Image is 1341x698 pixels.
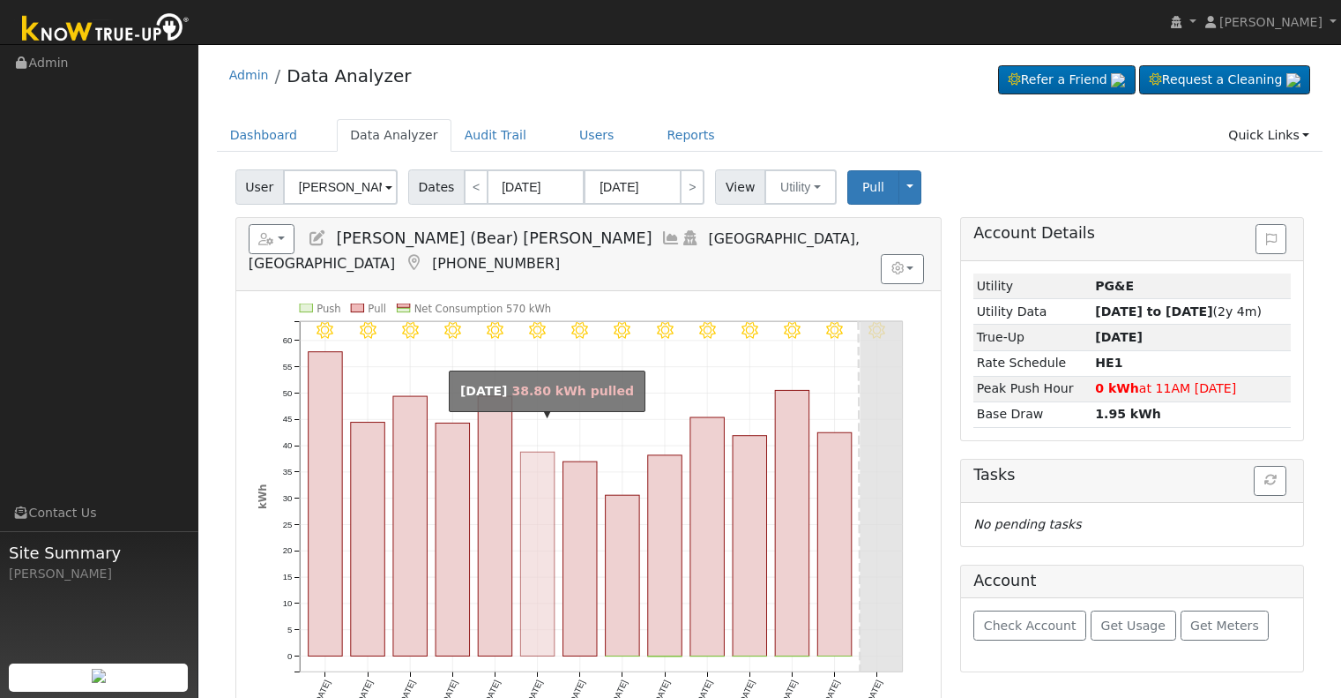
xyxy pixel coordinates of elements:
text: 10 [282,598,292,608]
text: 5 [287,625,292,634]
span: User [235,169,284,205]
td: Peak Push Hour [973,376,1091,402]
a: < [464,169,488,205]
a: Multi-Series Graph [661,229,681,247]
a: Users [566,119,628,152]
i: 8/24 - Clear [402,322,419,339]
text: Net Consumption 570 kWh [413,302,551,314]
a: Dashboard [217,119,311,152]
rect: onclick="" [775,390,809,656]
text: 55 [282,362,292,372]
rect: onclick="" [690,417,725,657]
text: Push [317,302,341,314]
text: Pull [368,302,386,314]
h5: Tasks [973,466,1291,484]
div: [PERSON_NAME] [9,565,189,583]
button: Refresh [1254,466,1286,496]
rect: onclick="" [478,396,512,657]
span: View [715,169,765,205]
a: Request a Cleaning [1139,65,1310,95]
rect: onclick="" [606,495,640,656]
td: at 11AM [DATE] [1092,376,1292,402]
td: Rate Schedule [973,350,1091,376]
a: Edit User (30710) [308,229,327,247]
a: Refer a Friend [998,65,1136,95]
img: Know True-Up [13,10,198,49]
a: Audit Trail [451,119,540,152]
strong: ID: 16813706, authorized: 05/27/25 [1095,279,1134,293]
span: Check Account [984,619,1077,633]
h5: Account [973,572,1036,589]
rect: onclick="" [436,423,470,656]
button: Get Meters [1181,611,1270,641]
td: Utility Data [973,299,1091,325]
i: 9/02 - Clear [784,322,801,339]
i: 8/22 - Clear [317,322,333,339]
button: Issue History [1255,224,1286,254]
input: Select a User [283,169,398,205]
i: 8/30 - Clear [657,322,674,339]
strong: [DATE] [460,384,508,398]
i: 8/31 - Clear [699,322,716,339]
text: 60 [282,335,292,345]
i: No pending tasks [973,517,1081,531]
span: [PERSON_NAME] (Bear) [PERSON_NAME] [336,229,652,247]
span: Pull [862,180,884,194]
text: 20 [282,545,292,555]
h5: Account Details [973,224,1291,243]
button: Utility [764,169,837,205]
span: [PERSON_NAME] [1219,15,1322,29]
strong: [DATE] [1095,330,1143,344]
button: Check Account [973,611,1086,641]
td: True-Up [973,325,1091,350]
a: Map [404,254,423,272]
a: Quick Links [1215,119,1322,152]
strong: [DATE] to [DATE] [1095,304,1212,319]
rect: onclick="" [351,422,385,656]
i: 8/27 - Clear [529,322,546,339]
a: Admin [229,68,269,82]
rect: onclick="" [648,657,682,657]
a: Data Analyzer [287,65,411,86]
rect: onclick="" [648,455,682,657]
text: 15 [282,572,292,582]
span: Site Summary [9,541,189,565]
img: retrieve [92,669,106,683]
text: 45 [282,414,292,424]
a: Login As (last Never) [681,229,700,247]
button: Pull [847,170,899,205]
i: 8/28 - Clear [571,322,588,339]
button: Get Usage [1091,611,1176,641]
i: 8/29 - Clear [614,322,630,339]
text: 0 [287,651,292,661]
text: 30 [282,493,292,503]
text: 25 [282,520,292,529]
rect: onclick="" [733,436,767,657]
a: Data Analyzer [337,119,451,152]
i: 8/23 - Clear [359,322,376,339]
span: Get Usage [1101,619,1166,633]
rect: onclick="" [817,432,852,656]
text: 40 [282,440,292,450]
text: 50 [282,387,292,397]
span: 38.80 kWh pulled [511,384,634,398]
rect: onclick="" [562,462,597,656]
text: kWh [256,484,268,509]
rect: onclick="" [308,352,342,657]
td: Utility [973,274,1091,299]
rect: onclick="" [520,452,555,656]
td: Base Draw [973,402,1091,427]
span: Dates [408,169,465,205]
i: 9/03 - Clear [826,322,843,339]
strong: 0 kWh [1095,381,1139,395]
i: 8/25 - Clear [444,322,461,339]
strong: 1.95 kWh [1095,407,1161,421]
a: Reports [654,119,728,152]
span: [PHONE_NUMBER] [432,255,560,272]
span: [GEOGRAPHIC_DATA], [GEOGRAPHIC_DATA] [249,230,860,272]
rect: onclick="" [393,396,428,657]
i: 9/01 - Clear [741,322,758,339]
i: 8/26 - Clear [487,322,503,339]
span: Get Meters [1190,619,1259,633]
img: retrieve [1111,73,1125,87]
